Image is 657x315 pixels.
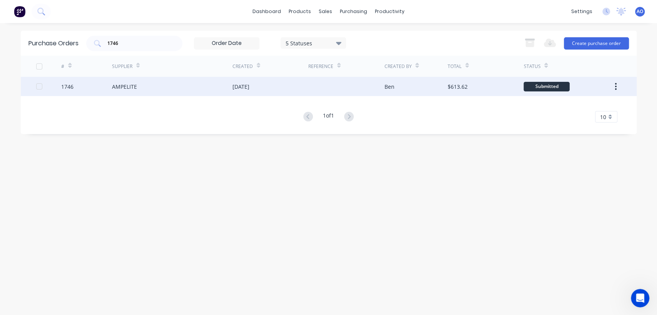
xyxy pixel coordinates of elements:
div: settings [567,6,596,17]
iframe: Intercom live chat [631,289,649,307]
div: purchasing [336,6,371,17]
div: # [61,63,64,70]
div: Created By [384,63,411,70]
div: Status [523,63,540,70]
div: 1746 [61,83,74,91]
div: 1 of 1 [323,111,334,123]
div: Total [448,63,461,70]
div: productivity [371,6,408,17]
span: AO [637,8,643,15]
div: AMPELITE [112,83,137,91]
div: Reference [308,63,333,70]
div: Submitted [523,82,570,91]
div: Ben [384,83,394,91]
input: Search purchase orders... [107,40,171,47]
div: products [285,6,315,17]
div: Supplier [112,63,132,70]
div: Purchase Orders [28,39,79,48]
div: [DATE] [232,83,249,91]
span: 10 [600,113,606,121]
div: sales [315,6,336,17]
div: 5 Statuses [286,39,341,47]
input: Order Date [194,38,259,49]
div: Created [232,63,253,70]
a: dashboard [249,6,285,17]
img: Factory [14,6,25,17]
button: Create purchase order [564,37,629,50]
div: $613.62 [448,83,468,91]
